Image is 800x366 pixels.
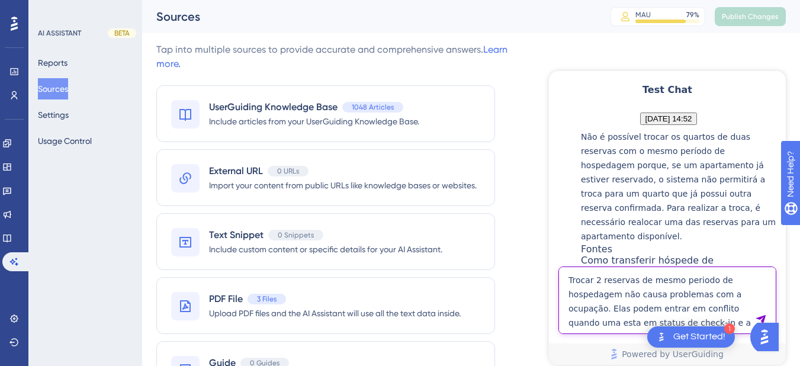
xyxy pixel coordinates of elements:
[209,100,338,114] span: UserGuiding Knowledge Base
[750,319,786,355] iframe: UserGuiding AI Assistant Launcher
[38,52,68,73] button: Reports
[654,330,669,344] img: launcher-image-alternative-text
[38,28,81,38] div: AI ASSISTANT
[647,326,735,348] div: Open Get Started! checklist, remaining modules: 1
[635,10,651,20] div: MAU
[209,242,442,256] span: Include custom content or specific details for your AI Assistant.
[549,71,786,365] iframe: UserGuiding AI Assistant
[28,3,74,17] span: Need Help?
[209,306,461,320] span: Upload PDF files and the AI Assistant will use all the text data inside.
[209,178,477,192] span: Import your content from public URLs like knowledge bases or websites.
[673,330,725,343] div: Get Started!
[156,43,518,71] div: Tap into multiple sources to provide accurate and comprehensive answers.
[209,228,264,242] span: Text Snippet
[686,10,699,20] div: 79 %
[277,166,299,176] span: 0 URLs
[715,7,786,26] button: Publish Changes
[108,28,136,38] div: BETA
[352,102,394,112] span: 1048 Articles
[38,130,92,152] button: Usage Control
[38,104,69,126] button: Settings
[209,164,263,178] span: External URL
[38,78,68,99] button: Sources
[724,323,735,334] div: 1
[209,114,419,129] span: Include articles from your UserGuiding Knowledge Base.
[278,230,314,240] span: 0 Snippets
[156,8,581,25] div: Sources
[722,12,779,21] span: Publish Changes
[257,294,277,304] span: 3 Files
[209,292,243,306] span: PDF File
